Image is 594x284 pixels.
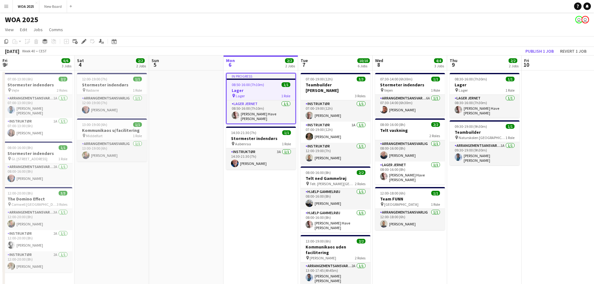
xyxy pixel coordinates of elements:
h3: Lager [450,82,519,88]
span: Tue [301,58,308,63]
span: 1/1 [506,77,514,81]
div: 08:00-16:00 (8h)2/2Telt ned Gammelrøj Telt. [PERSON_NAME][GEOGRAPHIC_DATA]2 RolesHjælp Gammelrøj1... [301,166,370,233]
div: 2 Jobs [285,64,295,68]
app-job-card: 07:00-19:00 (12h)3/3Teambuilder [PERSON_NAME]3 RolesInstruktør1/107:00-19:00 (12h)[PERSON_NAME]In... [301,73,370,164]
h3: Teambuilder [450,129,519,135]
h3: Telt vaskning [375,128,445,133]
a: View [2,26,16,34]
span: Sun [152,58,159,63]
span: Lager [236,94,245,98]
span: 8 [374,61,383,68]
span: Vejen [384,88,393,93]
span: Jobs [33,27,43,32]
app-card-role: Lager Jernet1/108:50-16:00 (7h10m)[PERSON_NAME] Have [PERSON_NAME] [PERSON_NAME] [227,100,295,123]
h3: Team FUNN [375,196,445,202]
span: 1 Role [505,135,514,140]
span: 4 [76,61,84,68]
a: Comms [46,26,65,34]
span: 1 Role [431,88,440,93]
span: 07:00-13:00 (6h) [7,77,33,81]
span: 5 [151,61,159,68]
span: 2/2 [431,122,440,127]
h3: Lager [227,88,295,93]
span: 2/2 [357,239,365,243]
h3: Teambuilder [PERSON_NAME] [301,82,370,93]
span: 2 Roles [429,133,440,138]
span: 1/1 [431,77,440,81]
app-job-card: 08:30-16:00 (7h30m)1/1Lager Lager1 RoleLager Jernet1/108:30-16:00 (7h30m)[PERSON_NAME] Have [PERS... [450,73,519,118]
h3: Stormester indendørs [2,151,72,156]
div: 2 Jobs [136,64,146,68]
span: Lager [459,88,468,93]
div: 6 Jobs [358,64,369,68]
div: 14:30-21:30 (7h)1/1Stormester indendørs Aabenraa1 RoleInstruktør3A1/114:30-21:30 (7h)[PERSON_NAME] [226,127,296,170]
app-card-role: Arrangementsansvarlig3A1/112:00-20:00 (8h)[PERSON_NAME] [2,209,72,230]
span: 12:00-19:00 (7h) [82,77,107,81]
h3: The Domino Effect [2,196,72,202]
span: Fri [524,58,529,63]
app-card-role: Arrangementsansvarlig1/113:00-19:00 (6h)[PERSON_NAME] [77,140,147,161]
span: Week 40 [21,49,36,53]
span: 2/2 [136,58,145,63]
app-job-card: 13:00-19:00 (6h)1/1Kommunikaos u/facilitering Middelfart1 RoleArrangementsansvarlig1/113:00-19:00... [77,118,147,161]
div: 08:00-16:00 (8h)2/2Telt vaskning2 RolesArrangementsansvarlig1/108:00-16:00 (8h)[PERSON_NAME]Lager... [375,118,445,185]
div: CEST [39,49,47,53]
app-card-role: Instruktør1/107:00-19:00 (12h)[PERSON_NAME] [301,100,370,122]
span: 13:00-19:00 (6h) [82,122,107,127]
span: 1/1 [282,130,291,135]
app-card-role: Hjælp Gammelrøj1/108:00-16:00 (8h)[PERSON_NAME] Have [PERSON_NAME] [PERSON_NAME] [301,209,370,233]
span: Rødovre [86,88,99,93]
span: Middelfart [86,133,103,138]
app-card-role: Lager Jernet1/108:30-16:00 (7h30m)[PERSON_NAME] Have [PERSON_NAME] [PERSON_NAME] [450,95,519,118]
span: 2/2 [285,58,294,63]
span: 4/4 [434,58,443,63]
button: Revert 1 job [558,47,589,55]
app-job-card: 12:00-20:00 (8h)3/3The Domino Effect Comwell [GEOGRAPHIC_DATA]3 RolesArrangementsansvarlig3A1/112... [2,187,72,272]
span: 1 Role [282,142,291,146]
h1: WOA 2025 [5,15,38,24]
span: 08:00-16:00 (8h) [7,145,33,150]
app-job-card: 08:00-16:00 (8h)1/1Stormester indendørs Gl. [STREET_ADDRESS]1 RoleArrangementsansvarlig2A1/108:00... [2,142,72,185]
span: 2/2 [59,77,67,81]
div: In progress [227,74,295,79]
app-card-role: Instruktør1A1/107:00-13:00 (6h)[PERSON_NAME] [2,118,72,139]
span: 1/1 [133,77,142,81]
span: 1 Role [58,156,67,161]
span: Gl. [STREET_ADDRESS] [12,156,47,161]
app-card-role: Lager Jernet1/108:00-16:00 (8h)[PERSON_NAME] Have [PERSON_NAME] [PERSON_NAME] [375,161,445,185]
span: 1/1 [59,145,67,150]
span: 3 Roles [57,202,67,207]
span: [PERSON_NAME] [310,256,336,260]
span: 1/1 [133,122,142,127]
app-job-card: 09:30-19:00 (9h30m)1/1Teambuilder Naturskolen [GEOGRAPHIC_DATA]1 RoleArrangementsansvarlig1A1/109... [450,120,519,165]
span: View [5,27,14,32]
app-card-role: Hjælp Gammelrøj1/108:00-16:00 (8h)[PERSON_NAME] [301,188,370,209]
app-job-card: 12:00-18:00 (6h)1/1Team FUNN [GEOGRAPHIC_DATA]1 RoleArrangementsansvarlig1/112:00-18:00 (6h)[PERS... [375,187,445,230]
span: Sat [77,58,84,63]
span: 1 Role [133,133,142,138]
span: 08:00-16:00 (8h) [380,122,405,127]
h3: Kommunikaos u/facilitering [77,128,147,133]
app-user-avatar: René Sandager [582,16,589,23]
app-card-role: Instruktør3A1/114:30-21:30 (7h)[PERSON_NAME] [226,148,296,170]
span: 3 [2,61,7,68]
span: Naturskolen [GEOGRAPHIC_DATA] [459,135,505,140]
span: Mon [226,58,235,63]
app-job-card: 12:00-19:00 (7h)1/1Stormester indendørs Rødovre1 RoleArrangementsansvarlig1/112:00-19:00 (7h)[PER... [77,73,147,116]
div: 07:00-13:00 (6h)2/2Stormester indendørs Vejle2 RolesArrangementsansvarlig1A1/107:00-13:00 (6h)[PE... [2,73,72,139]
div: [DATE] [5,48,19,54]
app-card-role: Instruktør1A1/107:00-19:00 (12h)[PERSON_NAME] [301,122,370,143]
span: 08:50-16:00 (7h10m) [232,82,264,87]
span: 08:30-16:00 (7h30m) [455,77,487,81]
h3: Stormester indendørs [2,82,72,88]
span: 2/2 [357,170,365,175]
span: [GEOGRAPHIC_DATA] [384,202,418,207]
app-card-role: Instruktør2A1/112:00-20:00 (8h)[PERSON_NAME] [2,230,72,251]
h3: Stormester indendørs [226,136,296,141]
span: Wed [375,58,383,63]
h3: Stormeter indendørs [375,82,445,88]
